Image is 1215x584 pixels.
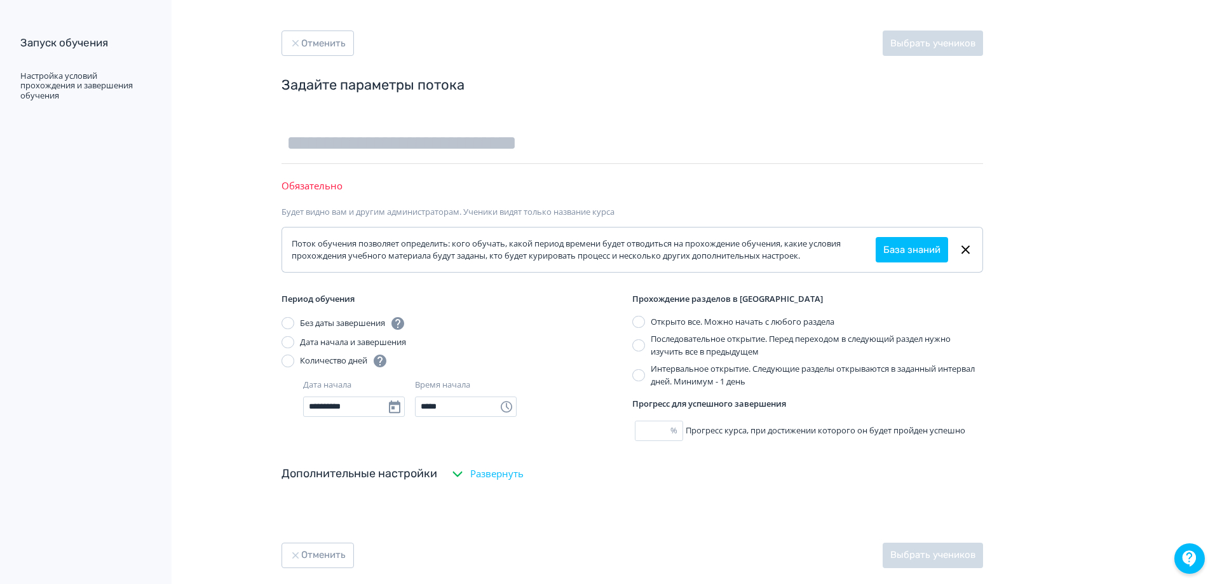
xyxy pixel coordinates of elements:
[651,316,834,329] div: Открыто все. Можно начать с любого раздела
[282,293,632,306] div: Период обучения
[300,336,406,349] div: Дата начала и завершения
[632,293,983,306] div: Прохождение разделов в [GEOGRAPHIC_DATA]
[470,466,524,481] span: Развернуть
[651,363,983,388] div: Интервальное открытие. Следующие разделы открываются в заданный интервал дней. Минимум - 1 день
[20,71,149,101] div: Настройка условий прохождения и завершения обучения
[20,36,149,51] div: Запуск обучения
[282,543,354,568] button: Отменить
[282,76,983,95] div: Задайте параметры потока
[300,316,405,331] div: Без даты завершения
[883,31,983,56] button: Выбрать учеников
[876,237,948,262] button: База знаний
[651,333,983,358] div: Последовательное открытие. Перед переходом в следующий раздел нужно изучить все в предыдущем
[282,465,437,482] div: Дополнительные настройки
[292,238,876,262] div: Поток обучения позволяет определить: кого обучать, какой период времени будет отводиться на прохо...
[670,424,682,437] div: %
[282,179,343,192] span: Обязательно
[303,379,351,391] div: Дата начала
[632,421,983,441] div: Прогресс курса, при достижении которого он будет пройден успешно
[447,461,526,487] button: Развернуть
[282,31,354,56] button: Отменить
[883,543,983,568] button: Выбрать учеников
[632,398,983,411] div: Прогресс для успешного завершения
[300,353,388,369] div: Количество дней
[415,379,470,391] div: Время начала
[883,243,940,257] a: База знаний
[282,207,983,217] div: Будет видно вам и другим администраторам. Ученики видят только название курса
